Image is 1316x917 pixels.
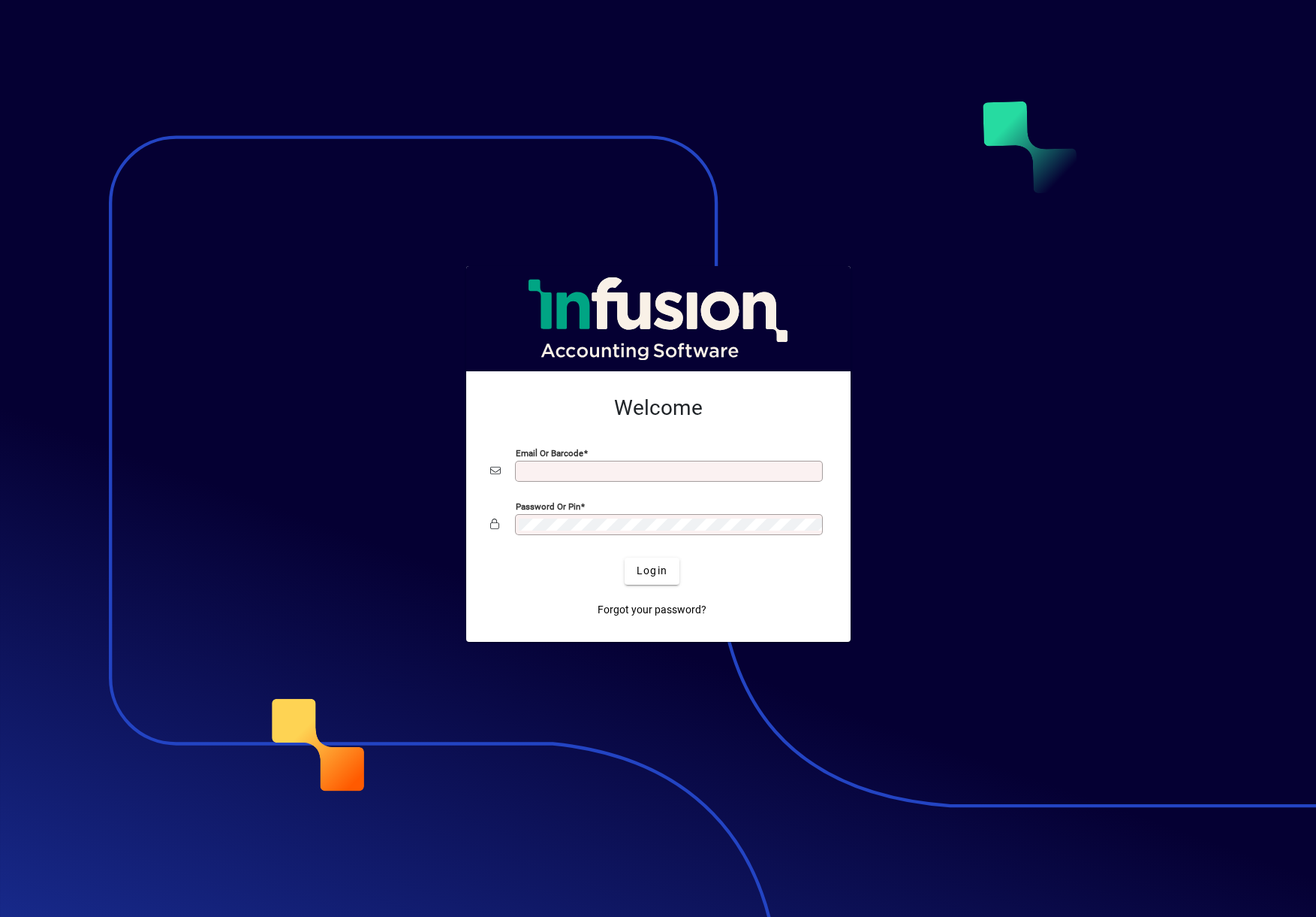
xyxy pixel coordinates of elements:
[490,395,827,421] h2: Welcome
[516,501,580,511] mat-label: Password or Pin
[598,602,706,618] span: Forgot your password?
[516,447,583,458] mat-label: Email or Barcode
[637,563,667,579] span: Login
[625,558,679,585] button: Login
[592,597,712,624] a: Forgot your password?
